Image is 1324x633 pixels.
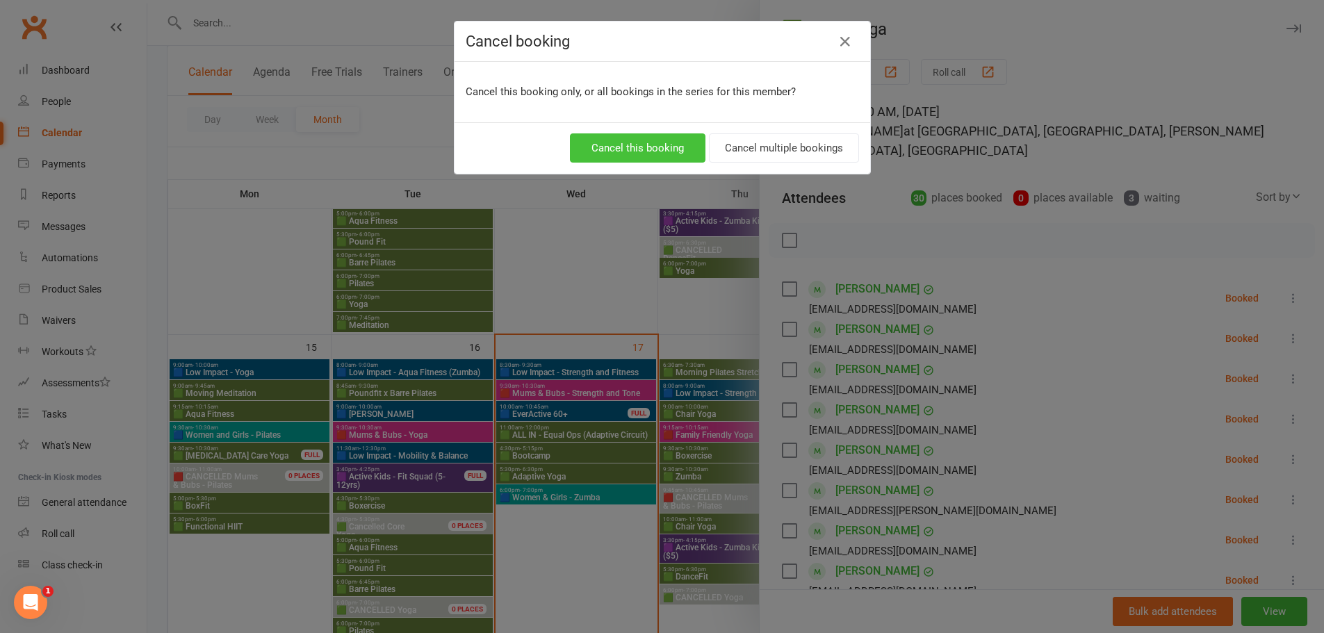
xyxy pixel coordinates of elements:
[709,133,859,163] button: Cancel multiple bookings
[42,586,54,597] span: 1
[834,31,856,53] button: Close
[466,33,859,50] h4: Cancel booking
[570,133,705,163] button: Cancel this booking
[466,83,859,100] p: Cancel this booking only, or all bookings in the series for this member?
[14,586,47,619] iframe: Intercom live chat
